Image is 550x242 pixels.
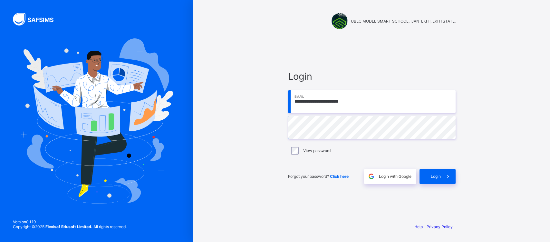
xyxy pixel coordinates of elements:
span: Login [288,71,456,82]
span: UBEC MODEL SMART SCHOOL, IJAN-EKITI, EKITI STATE. [351,19,456,24]
img: google.396cfc9801f0270233282035f929180a.svg [368,173,375,180]
img: SAFSIMS Logo [13,13,61,25]
span: Login with Google [379,174,411,179]
span: Version 0.1.19 [13,219,127,224]
span: Login [431,174,441,179]
a: Click here [330,174,349,179]
a: Privacy Policy [427,224,453,229]
strong: Flexisaf Edusoft Limited. [45,224,92,229]
span: Copyright © 2025 All rights reserved. [13,224,127,229]
img: Hero Image [20,38,173,204]
span: Forgot your password? [288,174,349,179]
a: Help [414,224,423,229]
label: View password [303,148,331,153]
